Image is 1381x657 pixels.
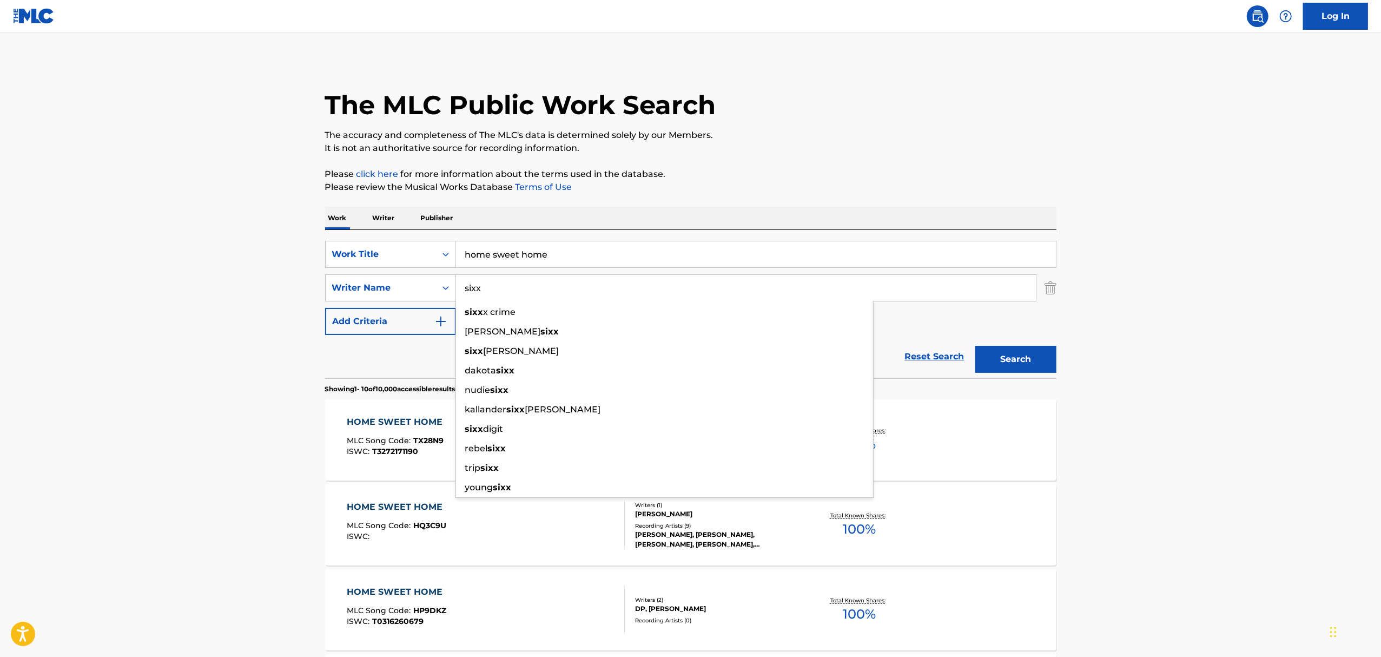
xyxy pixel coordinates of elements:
[843,520,876,539] span: 100 %
[465,443,488,454] span: rebel
[635,616,798,625] div: Recording Artists ( 0 )
[635,530,798,549] div: [PERSON_NAME], [PERSON_NAME], [PERSON_NAME], [PERSON_NAME], [PERSON_NAME]
[900,345,970,369] a: Reset Search
[347,416,448,429] div: HOME SWEET HOME
[484,424,504,434] span: digit
[465,424,484,434] strong: sixx
[325,168,1056,181] p: Please for more information about the terms used in the database.
[418,207,457,229] p: Publisher
[830,511,888,520] p: Total Known Shares:
[1251,10,1264,23] img: search
[325,569,1056,651] a: HOME SWEET HOMEMLC Song Code:HP9DKZISWC:T0316260679Writers (2)DP, [PERSON_NAME]Recording Artists ...
[347,446,372,456] span: ISWC :
[325,384,502,394] p: Showing 1 - 10 of 10,000 accessible results (Total 215,678 )
[325,181,1056,194] p: Please review the Musical Works Database
[325,129,1056,142] p: The accuracy and completeness of The MLC's data is determined solely by our Members.
[325,142,1056,155] p: It is not an authoritative source for recording information.
[347,521,413,530] span: MLC Song Code :
[347,606,413,615] span: MLC Song Code :
[635,522,798,530] div: Recording Artists ( 9 )
[332,248,430,261] div: Work Title
[413,521,446,530] span: HQ3C9U
[465,463,481,473] span: trip
[347,501,448,514] div: HOME SWEET HOME
[525,404,601,415] span: [PERSON_NAME]
[465,307,484,317] strong: sixx
[635,604,798,614] div: DP, [PERSON_NAME]
[1303,3,1368,30] a: Log In
[325,207,350,229] p: Work
[1275,5,1297,27] div: Help
[635,501,798,509] div: Writers ( 1 )
[1247,5,1268,27] a: Public Search
[465,326,541,337] span: [PERSON_NAME]
[369,207,398,229] p: Writer
[1330,616,1337,648] div: Drag
[372,616,424,626] span: T0316260679
[975,346,1056,373] button: Search
[325,484,1056,566] a: HOME SWEET HOMEMLC Song Code:HQ3C9UISWC:Writers (1)[PERSON_NAME]Recording Artists (9)[PERSON_NAME...
[465,346,484,356] strong: sixx
[1045,274,1056,301] img: Delete Criterion
[507,404,525,415] strong: sixx
[843,605,876,624] span: 100 %
[347,616,372,626] span: ISWC :
[635,596,798,604] div: Writers ( 2 )
[465,482,493,492] span: young
[347,586,448,599] div: HOME SWEET HOME
[830,596,888,605] p: Total Known Shares:
[413,436,444,445] span: TX28N9
[413,606,446,615] span: HP9DKZ
[434,315,447,328] img: 9d2ae6d4665cec9f34b9.svg
[13,8,55,24] img: MLC Logo
[497,365,515,376] strong: sixx
[1327,605,1381,657] iframe: Chat Widget
[481,463,499,473] strong: sixx
[635,509,798,519] div: [PERSON_NAME]
[325,308,456,335] button: Add Criteria
[356,169,399,179] a: click here
[488,443,506,454] strong: sixx
[484,307,516,317] span: x crime
[493,482,512,492] strong: sixx
[1279,10,1292,23] img: help
[465,404,507,415] span: kallander
[465,365,497,376] span: dakota
[541,326,559,337] strong: sixx
[325,89,716,121] h1: The MLC Public Work Search
[325,399,1056,481] a: HOME SWEET HOMEMLC Song Code:TX28N9ISWC:T3272171190Writers (1)[PERSON_NAME]Recording Artists (0)T...
[484,346,559,356] span: [PERSON_NAME]
[347,531,372,541] span: ISWC :
[491,385,509,395] strong: sixx
[372,446,418,456] span: T3272171190
[347,436,413,445] span: MLC Song Code :
[332,281,430,294] div: Writer Name
[325,241,1056,378] form: Search Form
[513,182,572,192] a: Terms of Use
[465,385,491,395] span: nudie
